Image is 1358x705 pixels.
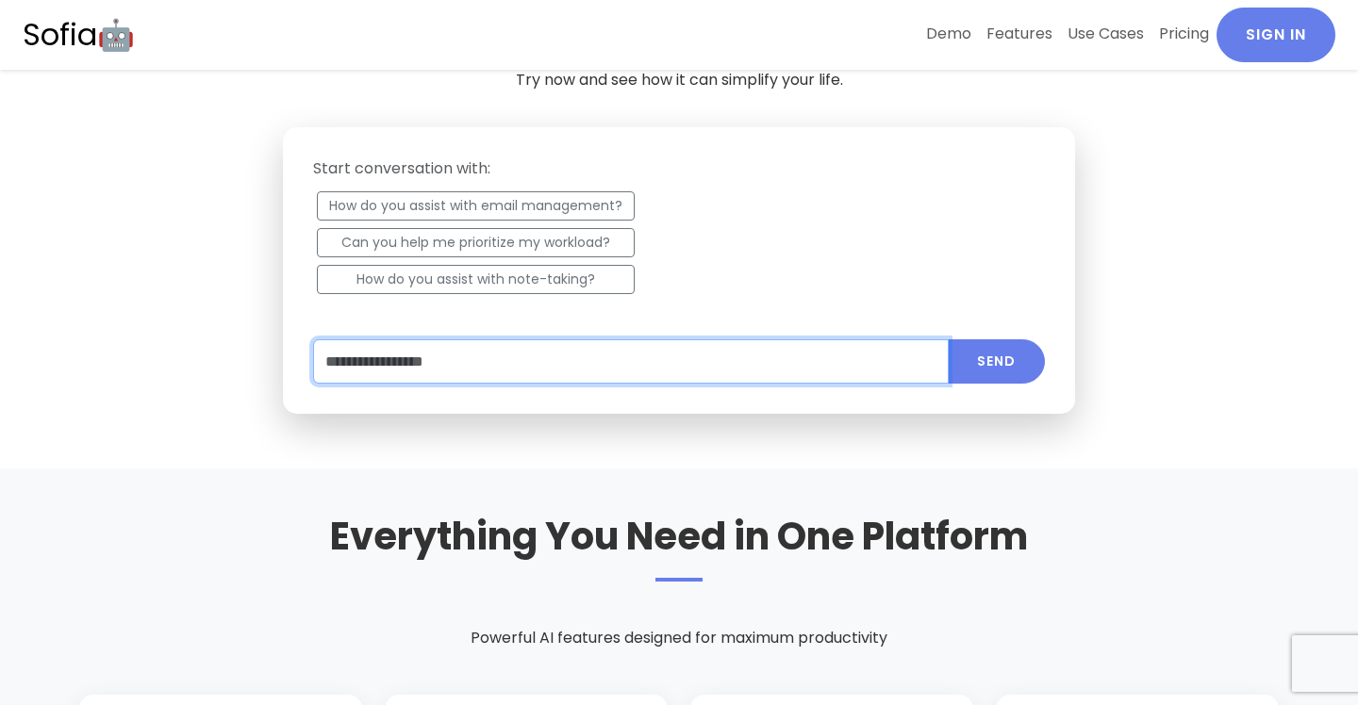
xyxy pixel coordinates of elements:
[919,8,979,60] a: Demo
[79,69,1279,91] p: Try now and see how it can simplify your life.
[317,228,635,257] button: Can you help me prioritize my workload?
[79,627,1279,649] p: Powerful AI features designed for maximum productivity
[317,265,635,294] button: How do you assist with note-taking?
[979,8,1060,60] a: Features
[79,514,1279,582] h2: Everything You Need in One Platform
[317,191,635,221] button: How do you assist with email management?
[1060,8,1151,60] a: Use Cases
[1217,8,1335,62] a: Sign In
[1151,8,1217,60] a: Pricing
[23,8,135,62] a: Sofia🤖
[948,339,1045,384] button: Submit
[313,157,1045,180] p: Start conversation with:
